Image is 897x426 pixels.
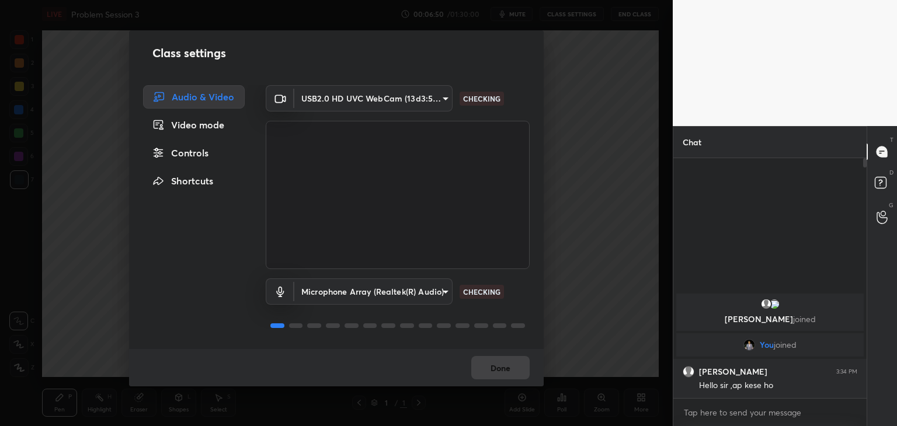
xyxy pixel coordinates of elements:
[836,368,857,375] div: 3:34 PM
[143,113,245,137] div: Video mode
[889,201,893,209] p: G
[793,313,816,324] span: joined
[143,141,245,165] div: Controls
[769,298,780,310] img: 3
[760,298,772,310] img: default.png
[143,169,245,193] div: Shortcuts
[889,168,893,177] p: D
[683,366,694,378] img: default.png
[673,291,867,399] div: grid
[294,278,453,305] div: USB2.0 HD UVC WebCam (13d3:56a2)
[143,85,245,109] div: Audio & Video
[890,135,893,144] p: T
[760,340,774,350] span: You
[294,85,453,111] div: USB2.0 HD UVC WebCam (13d3:56a2)
[683,315,857,324] p: [PERSON_NAME]
[743,339,755,351] img: 9689d3ed888646769c7969bc1f381e91.jpg
[774,340,797,350] span: joined
[673,127,711,158] p: Chat
[699,366,767,377] h6: [PERSON_NAME]
[152,44,226,62] h2: Class settings
[699,380,857,392] div: Hello sir ,ap kese ho
[463,93,500,104] p: CHECKING
[463,287,500,297] p: CHECKING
